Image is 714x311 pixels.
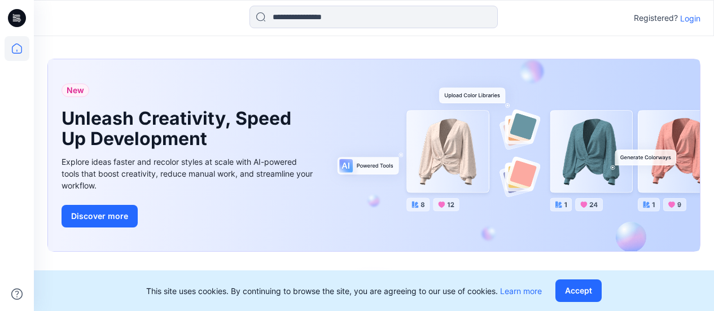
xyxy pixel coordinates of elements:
[62,108,299,149] h1: Unleash Creativity, Speed Up Development
[62,205,316,227] a: Discover more
[634,11,678,25] p: Registered?
[500,286,542,296] a: Learn more
[555,279,602,302] button: Accept
[62,205,138,227] button: Discover more
[146,285,542,297] p: This site uses cookies. By continuing to browse the site, you are agreeing to our use of cookies.
[680,12,700,24] p: Login
[67,84,84,97] span: New
[62,156,316,191] div: Explore ideas faster and recolor styles at scale with AI-powered tools that boost creativity, red...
